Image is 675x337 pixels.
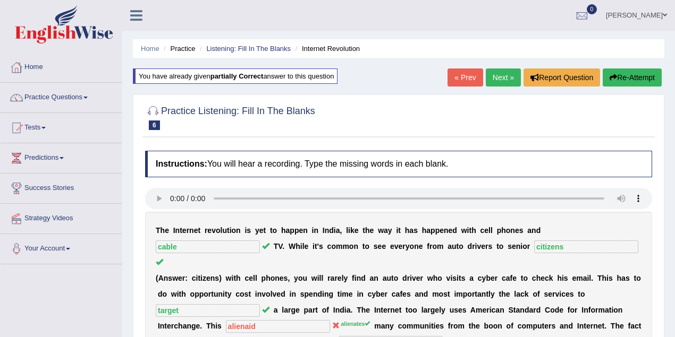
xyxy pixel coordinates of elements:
b: u [214,290,218,298]
b: a [469,274,474,282]
b: v [212,226,216,235]
b: o [240,290,244,298]
b: p [497,226,502,235]
a: « Prev [448,68,483,87]
b: r [402,242,405,250]
b: r [485,242,488,250]
b: c [235,290,240,298]
b: l [491,226,493,235]
b: p [199,290,204,298]
b: t [233,274,236,282]
b: l [302,242,305,250]
b: e [206,274,210,282]
b: e [305,242,309,250]
b: p [195,290,199,298]
b: i [312,226,314,235]
b: m [576,274,583,282]
b: v [412,274,416,282]
b: k [350,226,355,235]
b: o [190,290,195,298]
b: s [508,242,512,250]
b: t [179,290,182,298]
b: t [459,274,461,282]
b: r [334,274,337,282]
b: c [545,274,549,282]
b: h [471,226,476,235]
b: o [232,226,237,235]
b: e [416,274,420,282]
b: i [334,226,336,235]
b: h [433,274,438,282]
b: y [344,274,348,282]
b: i [317,274,319,282]
b: y [255,226,259,235]
b: u [222,226,227,235]
b: V [278,242,282,250]
b: i [348,226,350,235]
b: o [271,274,275,282]
b: l [319,274,322,282]
b: e [378,242,382,250]
b: e [276,290,281,298]
b: c [244,274,249,282]
b: y [388,226,392,235]
b: n [275,274,280,282]
b: I [323,226,325,235]
b: n [325,226,330,235]
b: z [203,274,206,282]
a: Listening: Fill In The Blanks [206,45,291,53]
h4: You will hear a recording. Type the missing words in each blank. [145,151,652,177]
b: p [435,226,440,235]
b: o [524,274,528,282]
b: d [468,242,473,250]
b: h [281,226,286,235]
b: e [382,242,386,250]
b: i [587,274,589,282]
b: e [491,274,495,282]
b: a [426,226,431,235]
b: w [461,226,467,235]
b: n [374,274,378,282]
div: You have already given answer to this question [133,68,338,84]
b: e [165,226,169,235]
b: e [512,274,517,282]
b: y [227,290,232,298]
b: l [221,226,223,235]
b: partially correct [210,72,264,80]
b: c [532,274,536,282]
b: t [263,226,266,235]
b: i [196,274,198,282]
b: ) [219,274,222,282]
b: e [481,242,485,250]
b: d [329,226,334,235]
b: h [617,274,622,282]
b: s [488,242,493,250]
a: Next » [486,68,521,87]
b: o [266,290,271,298]
b: c [327,242,332,250]
b: v [446,274,451,282]
b: i [177,290,179,298]
b: t [198,274,200,282]
b: Instructions: [156,159,207,168]
b: l [321,274,323,282]
button: Report Question [524,68,600,87]
b: e [280,274,284,282]
b: . [282,242,284,250]
b: l [271,290,273,298]
b: l [488,226,491,235]
b: e [299,226,303,235]
b: t [457,242,459,250]
b: r [205,226,207,235]
b: w [311,274,317,282]
b: p [431,226,435,235]
b: h [181,290,186,298]
b: o [204,290,208,298]
b: h [296,242,300,250]
b: y [406,242,410,250]
b: e [259,226,264,235]
b: n [175,226,180,235]
b: t [469,226,471,235]
b: a [384,226,388,235]
b: t [270,226,273,235]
